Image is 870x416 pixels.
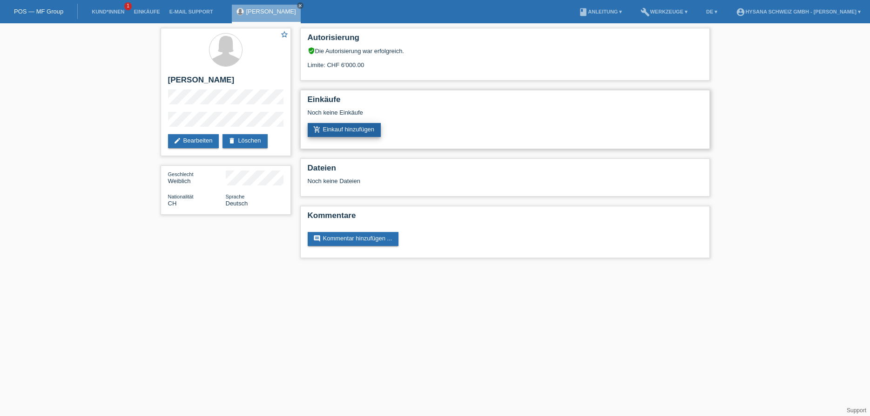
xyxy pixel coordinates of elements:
[313,235,321,242] i: comment
[168,134,219,148] a: editBearbeiten
[736,7,745,17] i: account_circle
[246,8,296,15] a: [PERSON_NAME]
[168,194,194,199] span: Nationalität
[308,47,702,55] div: Die Autorisierung war erfolgreich.
[168,170,226,184] div: Weiblich
[297,2,303,9] a: close
[636,9,692,14] a: buildWerkzeuge ▾
[308,109,702,123] div: Noch keine Einkäufe
[165,9,218,14] a: E-Mail Support
[308,232,399,246] a: commentKommentar hinzufügen ...
[226,200,248,207] span: Deutsch
[223,134,267,148] a: deleteLöschen
[168,200,177,207] span: Schweiz
[174,137,181,144] i: edit
[308,164,702,177] h2: Dateien
[308,33,702,47] h2: Autorisierung
[701,9,722,14] a: DE ▾
[313,126,321,133] i: add_shopping_cart
[298,3,303,8] i: close
[641,7,650,17] i: build
[308,177,592,184] div: Noch keine Dateien
[280,30,289,39] i: star_border
[226,194,245,199] span: Sprache
[308,47,315,55] i: verified_user
[14,8,63,15] a: POS — MF Group
[228,137,236,144] i: delete
[308,211,702,225] h2: Kommentare
[124,2,132,10] span: 1
[308,55,702,68] div: Limite: CHF 6'000.00
[129,9,164,14] a: Einkäufe
[308,123,381,137] a: add_shopping_cartEinkauf hinzufügen
[579,7,588,17] i: book
[731,9,865,14] a: account_circleHySaNa Schweiz GmbH - [PERSON_NAME] ▾
[280,30,289,40] a: star_border
[87,9,129,14] a: Kund*innen
[168,171,194,177] span: Geschlecht
[847,407,866,414] a: Support
[308,95,702,109] h2: Einkäufe
[574,9,627,14] a: bookAnleitung ▾
[168,75,283,89] h2: [PERSON_NAME]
